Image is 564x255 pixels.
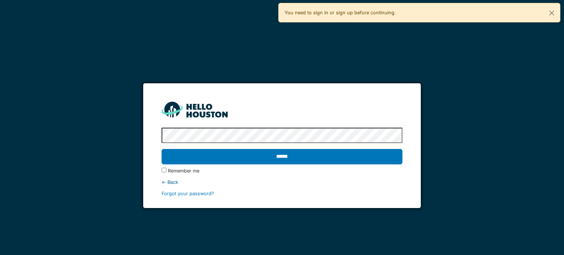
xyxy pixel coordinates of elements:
[162,102,228,117] img: HH_line-BYnF2_Hg.png
[278,3,560,22] div: You need to sign in or sign up before continuing.
[543,3,560,23] button: Close
[162,179,402,186] div: ← Back
[168,167,199,174] label: Remember me
[162,191,214,196] a: Forgot your password?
